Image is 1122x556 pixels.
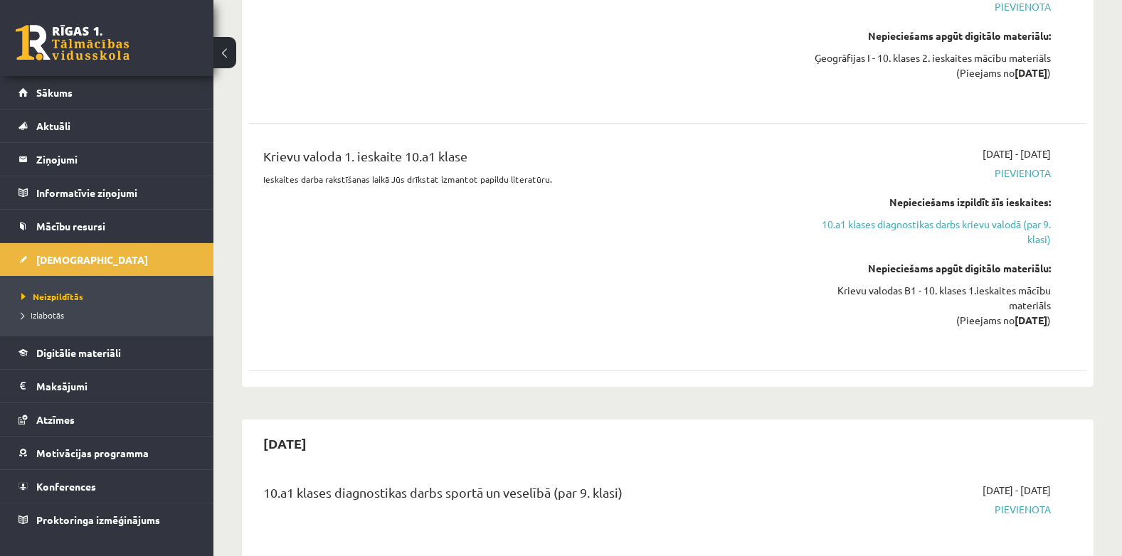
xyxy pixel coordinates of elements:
[803,261,1051,276] div: Nepieciešams apgūt digitālo materiālu:
[21,309,199,321] a: Izlabotās
[18,76,196,109] a: Sākums
[18,437,196,469] a: Motivācijas programma
[263,173,781,186] p: Ieskaites darba rakstīšanas laikā Jūs drīkstat izmantot papildu literatūru.
[36,220,105,232] span: Mācību resursi
[36,513,160,526] span: Proktoringa izmēģinājums
[18,370,196,402] a: Maksājumi
[803,283,1051,328] div: Krievu valodas B1 - 10. klases 1.ieskaites mācību materiāls (Pieejams no )
[18,403,196,436] a: Atzīmes
[18,503,196,536] a: Proktoringa izmēģinājums
[36,143,196,176] legend: Ziņojumi
[803,217,1051,247] a: 10.a1 klases diagnostikas darbs krievu valodā (par 9. klasi)
[36,86,73,99] span: Sākums
[803,502,1051,517] span: Pievienota
[803,195,1051,210] div: Nepieciešams izpildīt šīs ieskaites:
[18,176,196,209] a: Informatīvie ziņojumi
[18,109,196,142] a: Aktuāli
[36,346,121,359] span: Digitālie materiāli
[263,483,781,509] div: 10.a1 klases diagnostikas darbs sportā un veselībā (par 9. klasi)
[18,210,196,242] a: Mācību resursi
[36,176,196,209] legend: Informatīvie ziņojumi
[803,28,1051,43] div: Nepieciešams apgūt digitālo materiālu:
[18,336,196,369] a: Digitālie materiāli
[18,243,196,276] a: [DEMOGRAPHIC_DATA]
[1015,66,1047,79] strong: [DATE]
[983,483,1051,498] span: [DATE] - [DATE]
[1015,314,1047,326] strong: [DATE]
[263,146,781,173] div: Krievu valoda 1. ieskaite 10.a1 klase
[36,253,148,266] span: [DEMOGRAPHIC_DATA]
[36,447,149,459] span: Motivācijas programma
[803,166,1051,181] span: Pievienota
[249,427,321,460] h2: [DATE]
[36,370,196,402] legend: Maksājumi
[21,309,64,321] span: Izlabotās
[983,146,1051,161] span: [DATE] - [DATE]
[16,25,129,60] a: Rīgas 1. Tālmācības vidusskola
[18,470,196,503] a: Konferences
[36,119,70,132] span: Aktuāli
[18,143,196,176] a: Ziņojumi
[36,480,96,493] span: Konferences
[21,290,199,303] a: Neizpildītās
[36,413,75,426] span: Atzīmes
[803,50,1051,80] div: Ģeogrāfijas I - 10. klases 2. ieskaites mācību materiāls (Pieejams no )
[21,291,83,302] span: Neizpildītās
